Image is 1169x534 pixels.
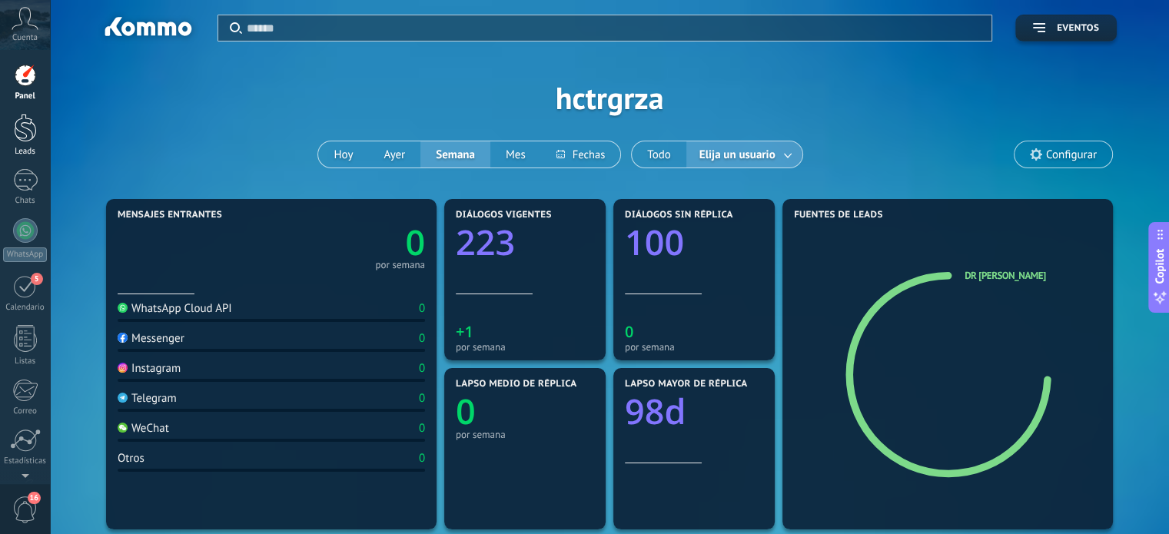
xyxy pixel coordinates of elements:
div: por semana [625,341,763,353]
span: Lapso medio de réplica [456,379,577,390]
div: Panel [3,91,48,101]
div: 0 [419,421,425,436]
div: Listas [3,357,48,367]
span: Configurar [1046,148,1097,161]
text: 223 [456,219,515,266]
div: por semana [375,261,425,269]
div: 0 [419,391,425,406]
button: Eventos [1015,15,1117,41]
div: Instagram [118,361,181,376]
div: Estadísticas [3,456,48,466]
button: Ayer [368,141,420,167]
div: 0 [419,301,425,316]
text: 0 [405,219,425,266]
a: 0 [271,219,425,266]
div: 0 [419,451,425,466]
text: 100 [625,219,684,266]
span: Fuentes de leads [794,210,883,221]
button: Hoy [318,141,368,167]
div: por semana [456,341,594,353]
span: Cuenta [12,33,38,43]
div: Calendario [3,303,48,313]
div: por semana [456,429,594,440]
button: Fechas [541,141,620,167]
span: Diálogos sin réplica [625,210,733,221]
a: Dr [PERSON_NAME] [965,269,1046,282]
a: 98d [625,388,763,435]
div: Chats [3,196,48,206]
span: Elija un usuario [696,144,779,165]
div: Telegram [118,391,177,406]
span: Diálogos vigentes [456,210,552,221]
button: Mes [490,141,541,167]
div: WeChat [118,421,169,436]
button: Semana [420,141,490,167]
div: Leads [3,147,48,157]
img: WhatsApp Cloud API [118,303,128,313]
div: Messenger [118,331,184,346]
div: 0 [419,361,425,376]
img: Instagram [118,363,128,373]
span: 5 [31,273,43,285]
div: Otros [118,451,144,466]
button: Elija un usuario [686,141,802,167]
text: +1 [456,321,473,342]
text: 98d [625,388,686,435]
span: Lapso mayor de réplica [625,379,747,390]
div: WhatsApp [3,247,47,262]
span: Mensajes entrantes [118,210,222,221]
text: 0 [625,321,633,342]
div: 0 [419,331,425,346]
img: WeChat [118,423,128,433]
img: Telegram [118,393,128,403]
span: 16 [28,492,41,504]
div: Correo [3,406,48,416]
button: Todo [632,141,686,167]
text: 0 [456,388,476,435]
img: Messenger [118,333,128,343]
span: Copilot [1152,248,1167,284]
span: Eventos [1057,23,1099,34]
div: WhatsApp Cloud API [118,301,232,316]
